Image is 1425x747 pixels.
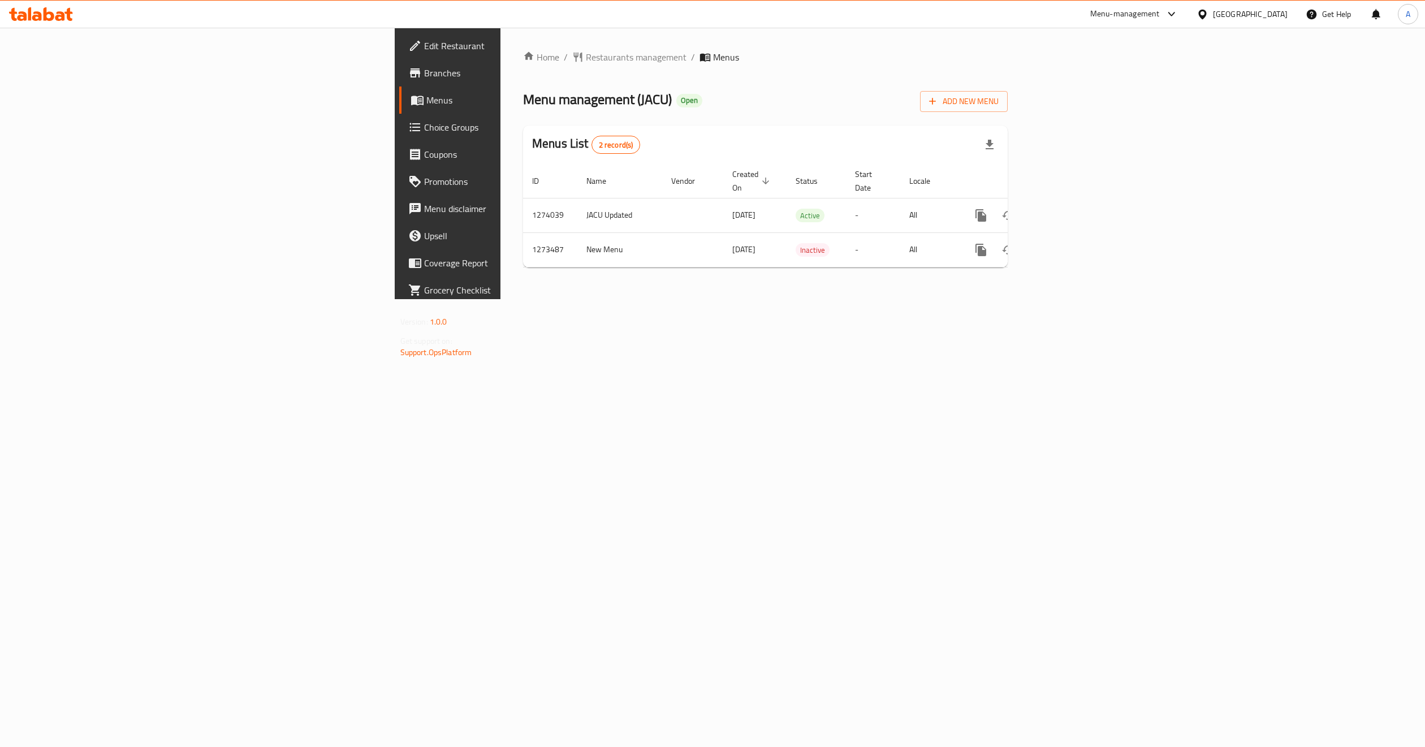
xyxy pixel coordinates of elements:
button: Change Status [995,236,1022,264]
span: Menus [426,93,624,107]
span: Created On [732,167,773,195]
button: more [968,236,995,264]
a: Promotions [399,168,633,195]
span: Start Date [855,167,887,195]
span: Add New Menu [929,94,999,109]
span: Locale [909,174,945,188]
a: Choice Groups [399,114,633,141]
span: Choice Groups [424,120,624,134]
a: Coupons [399,141,633,168]
span: Status [796,174,832,188]
div: Export file [976,131,1003,158]
button: Change Status [995,202,1022,229]
span: Active [796,209,824,222]
span: Grocery Checklist [424,283,624,297]
span: Menu disclaimer [424,202,624,215]
nav: breadcrumb [523,50,1008,64]
td: All [900,232,958,267]
span: Upsell [424,229,624,243]
div: Menu-management [1090,7,1160,21]
a: Coverage Report [399,249,633,277]
span: ID [532,174,554,188]
a: Menu disclaimer [399,195,633,222]
span: Coupons [424,148,624,161]
span: Inactive [796,244,830,257]
span: Name [586,174,621,188]
span: Version: [400,314,428,329]
div: Open [676,94,702,107]
a: Upsell [399,222,633,249]
div: Inactive [796,243,830,257]
span: 2 record(s) [592,140,640,150]
h2: Menus List [532,135,640,154]
span: Edit Restaurant [424,39,624,53]
a: Menus [399,87,633,114]
span: Restaurants management [586,50,686,64]
a: Grocery Checklist [399,277,633,304]
td: All [900,198,958,232]
button: Add New Menu [920,91,1008,112]
td: - [846,232,900,267]
table: enhanced table [523,164,1085,267]
span: Promotions [424,175,624,188]
div: [GEOGRAPHIC_DATA] [1213,8,1288,20]
div: Total records count [591,136,641,154]
span: Coverage Report [424,256,624,270]
td: - [846,198,900,232]
span: Menus [713,50,739,64]
span: Get support on: [400,334,452,348]
span: Open [676,96,702,105]
span: A [1406,8,1410,20]
span: [DATE] [732,242,755,257]
span: Vendor [671,174,710,188]
span: 1.0.0 [430,314,447,329]
span: [DATE] [732,208,755,222]
span: Branches [424,66,624,80]
a: Branches [399,59,633,87]
th: Actions [958,164,1085,198]
a: Edit Restaurant [399,32,633,59]
li: / [691,50,695,64]
a: Support.OpsPlatform [400,345,472,360]
button: more [968,202,995,229]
